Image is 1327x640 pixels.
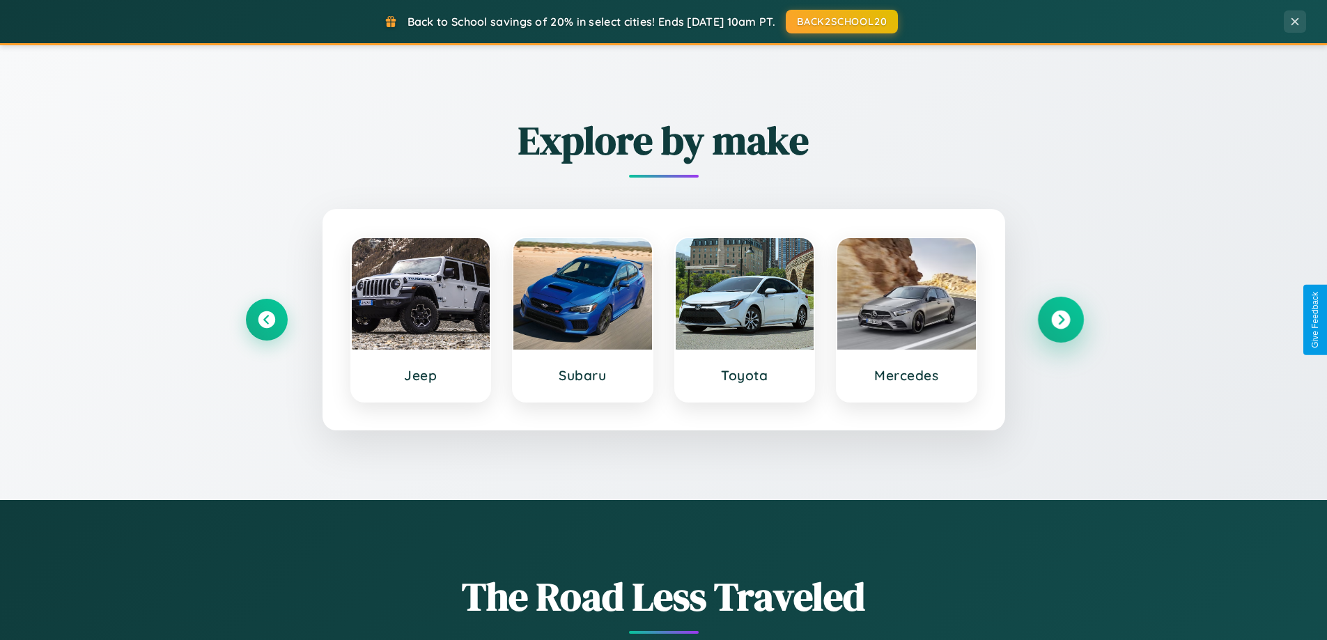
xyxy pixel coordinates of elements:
[1310,292,1320,348] div: Give Feedback
[690,367,800,384] h3: Toyota
[366,367,476,384] h3: Jeep
[786,10,898,33] button: BACK2SCHOOL20
[851,367,962,384] h3: Mercedes
[408,15,775,29] span: Back to School savings of 20% in select cities! Ends [DATE] 10am PT.
[527,367,638,384] h3: Subaru
[246,114,1082,167] h2: Explore by make
[246,570,1082,623] h1: The Road Less Traveled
